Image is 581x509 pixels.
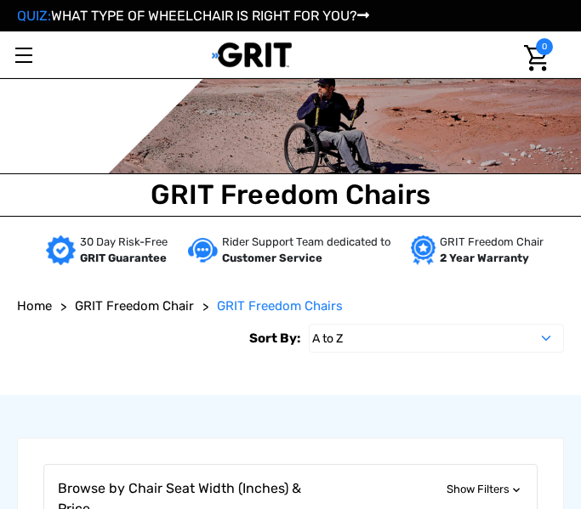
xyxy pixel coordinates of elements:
[217,297,343,316] a: GRIT Freedom Chairs
[440,234,544,251] p: GRIT Freedom Chair
[212,42,293,68] img: GRIT All-Terrain Wheelchair and Mobility Equipment
[15,54,32,56] span: Toggle menu
[75,297,194,316] a: GRIT Freedom Chair
[46,235,76,265] img: GRIT Guarantee
[17,8,369,24] a: QUIZ:WHAT TYPE OF WHEELCHAIR IS RIGHT FOR YOU?
[217,298,343,314] span: GRIT Freedom Chairs
[80,234,168,251] p: 30 Day Risk-Free
[524,45,549,71] img: Cart
[514,31,553,85] a: Cart with 0 items
[249,324,300,353] label: Sort By:
[188,238,218,263] img: Customer service
[411,235,436,265] img: Year warranty
[17,8,51,24] span: QUIZ:
[80,252,167,264] strong: GRIT Guarantee
[440,252,529,264] strong: 2 Year Warranty
[222,234,390,251] p: Rider Support Team dedicated to
[75,298,194,314] span: GRIT Freedom Chair
[4,178,577,212] h1: GRIT Freedom Chairs
[536,38,553,55] span: 0
[17,298,52,314] span: Home
[17,297,52,316] a: Home
[447,481,523,498] span: Show Filters
[222,252,322,264] strong: Customer Service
